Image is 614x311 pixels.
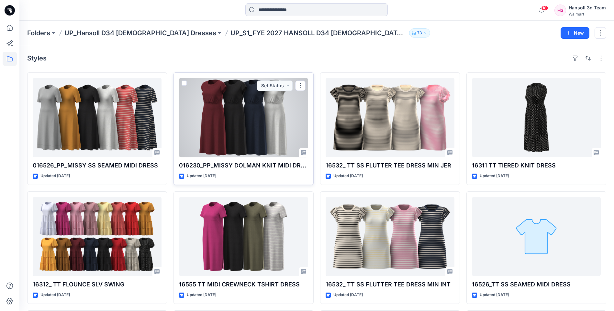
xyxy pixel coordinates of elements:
[417,29,422,37] p: 73
[64,28,216,38] a: UP_Hansoll D34 [DEMOGRAPHIC_DATA] Dresses
[33,78,162,157] a: 016526_PP_MISSY SS SEAMED MIDI DRESS
[569,4,606,12] div: Hansoll 3d Team
[480,292,509,298] p: Updated [DATE]
[33,197,162,276] a: 16312_ TT FLOUNCE SLV SWING
[480,173,509,179] p: Updated [DATE]
[472,197,601,276] a: 16526_TT SS SEAMED MIDI DRESS
[187,292,216,298] p: Updated [DATE]
[33,161,162,170] p: 016526_PP_MISSY SS SEAMED MIDI DRESS
[179,280,308,289] p: 16555 TT MIDI CREWNECK TSHIRT DRESS
[554,5,566,16] div: H3
[472,280,601,289] p: 16526_TT SS SEAMED MIDI DRESS
[472,161,601,170] p: 16311 TT TIERED KNIT DRESS
[179,78,308,157] a: 016230_PP_MISSY DOLMAN KNIT MIDI DRESS
[569,12,606,16] div: Walmart
[27,28,50,38] a: Folders
[179,161,308,170] p: 016230_PP_MISSY DOLMAN KNIT MIDI DRESS
[409,28,430,38] button: 73
[27,54,47,62] h4: Styles
[40,173,70,179] p: Updated [DATE]
[40,292,70,298] p: Updated [DATE]
[541,5,548,11] span: 18
[230,28,407,38] p: UP_S1_FYE 2027 HANSOLL D34 [DEMOGRAPHIC_DATA] DRESSES
[333,292,363,298] p: Updated [DATE]
[187,173,216,179] p: Updated [DATE]
[333,173,363,179] p: Updated [DATE]
[326,197,454,276] a: 16532_ TT SS FLUTTER TEE DRESS MIN INT
[561,27,589,39] button: New
[326,78,454,157] a: 16532_ TT SS FLUTTER TEE DRESS MIN JER
[33,280,162,289] p: 16312_ TT FLOUNCE SLV SWING
[472,78,601,157] a: 16311 TT TIERED KNIT DRESS
[179,197,308,276] a: 16555 TT MIDI CREWNECK TSHIRT DRESS
[326,161,454,170] p: 16532_ TT SS FLUTTER TEE DRESS MIN JER
[326,280,454,289] p: 16532_ TT SS FLUTTER TEE DRESS MIN INT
